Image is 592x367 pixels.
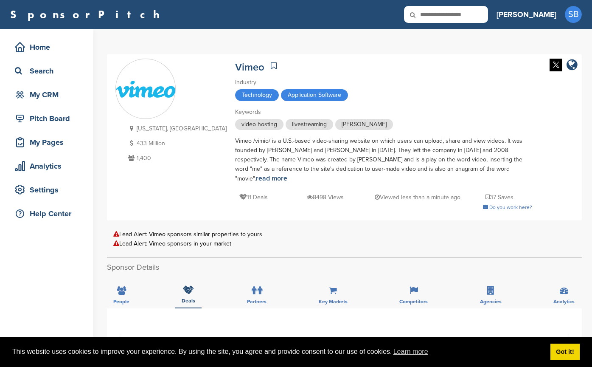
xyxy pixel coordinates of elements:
[116,81,175,98] img: Sponsorpitch & Vimeo
[13,40,85,55] div: Home
[113,240,575,247] div: Lead Alert: Vimeo sponsors in your market
[392,345,429,358] a: learn more about cookies
[126,123,227,134] p: [US_STATE], [GEOGRAPHIC_DATA]
[13,206,85,221] div: Help Center
[497,8,556,20] h3: [PERSON_NAME]
[12,345,544,358] span: This website uses cookies to improve your experience. By using the site, you agree and provide co...
[256,174,287,183] a: read more
[235,119,283,130] span: video hosting
[553,299,575,304] span: Analytics
[126,138,227,149] p: 433 Million
[8,180,85,200] a: Settings
[8,37,85,57] a: Home
[107,262,582,273] h2: Sponsor Details
[489,204,532,210] span: Do you work here?
[550,344,580,361] a: dismiss cookie message
[375,192,460,203] p: Viewed less than a minute ago
[558,333,585,360] iframe: Button to launch messaging window
[13,135,85,150] div: My Pages
[8,156,85,176] a: Analytics
[13,63,85,79] div: Search
[235,136,532,183] div: Vimeo /vimio/ is a U.S.-based video-sharing website on which users can upload, share and view vid...
[113,299,129,304] span: People
[335,119,393,130] span: [PERSON_NAME]
[13,182,85,198] div: Settings
[182,298,195,303] span: Deals
[239,192,268,203] p: 11 Deals
[483,204,532,210] a: Do you work here?
[8,109,85,128] a: Pitch Board
[13,111,85,126] div: Pitch Board
[8,85,85,104] a: My CRM
[307,192,344,203] p: 8498 Views
[13,87,85,102] div: My CRM
[113,231,575,237] div: Lead Alert: Vimeo sponsors similar properties to yours
[235,61,264,73] a: Vimeo
[247,299,267,304] span: Partners
[550,59,562,71] img: Twitter white
[126,153,227,164] p: 1,400
[565,6,582,23] span: SB
[480,299,502,304] span: Agencies
[10,9,165,20] a: SponsorPitch
[281,89,348,101] span: Application Software
[8,133,85,152] a: My Pages
[235,89,279,101] span: Technology
[8,204,85,223] a: Help Center
[8,61,85,81] a: Search
[567,59,578,73] a: company link
[235,107,532,117] div: Keywords
[319,299,348,304] span: Key Markets
[13,158,85,174] div: Analytics
[485,192,513,203] p: 37 Saves
[235,78,532,87] div: Industry
[399,299,428,304] span: Competitors
[286,119,333,130] span: livestreaming
[497,5,556,24] a: [PERSON_NAME]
